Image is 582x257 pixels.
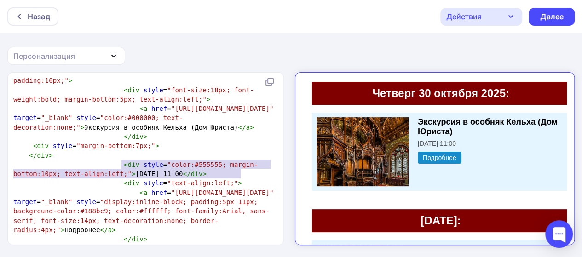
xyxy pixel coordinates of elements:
[115,72,159,84] a: Подробнее
[540,11,564,22] div: Далее
[37,142,49,149] span: div
[144,105,148,112] span: a
[191,170,203,177] span: div
[81,124,85,131] span: >
[128,179,140,187] span: div
[49,152,53,159] span: >
[156,142,160,149] span: >
[440,8,522,26] button: Действия
[9,129,267,152] td: [DATE]:
[37,152,49,159] span: div
[144,161,163,168] span: style
[9,2,267,25] td: Четверг 30 октября 2025:
[151,105,167,112] span: href
[14,37,106,106] img: Экскурсия в особняк Кельха (Дом Юриста)
[33,142,37,149] span: <
[128,86,140,94] span: div
[13,86,254,103] span: "font-size:18px; font-weight:bold; margin-bottom:5px; text-align:left;"
[41,114,73,121] span: "_blank"
[124,161,128,168] span: <
[132,170,136,177] span: >
[13,114,183,131] span: "color:#000000; text-decoration:none;"
[76,198,96,206] span: style
[7,47,125,65] button: Персонализация
[132,235,144,243] span: div
[69,77,73,84] span: >
[144,235,148,243] span: >
[144,86,163,94] span: style
[171,189,274,196] span: "[URL][DOMAIN_NAME][DATE]"
[76,142,155,149] span: "margin-bottom:7px;"
[238,179,242,187] span: >
[53,142,73,149] span: style
[13,161,258,177] span: = [DATE] 11:00
[183,170,190,177] span: </
[115,60,262,67] div: [DATE] 11:00
[41,198,73,206] span: "_blank"
[128,161,140,168] span: div
[61,226,65,234] span: >
[124,235,132,243] span: </
[13,179,242,187] span: =
[171,105,274,112] span: "[URL][DOMAIN_NAME][DATE]"
[246,124,250,131] span: a
[13,142,159,149] span: =
[13,114,37,121] span: target
[13,105,277,131] span: = = = Экскурсия в особняк Кельха (Дом Юриста)
[13,198,270,234] span: "display:inline-block; padding:5px 11px; background-color:#188bc9; color:#ffffff; font-family:Ari...
[28,11,50,22] div: Назад
[132,133,144,140] span: div
[100,226,108,234] span: </
[250,124,254,131] span: >
[144,179,163,187] span: style
[202,170,207,177] span: >
[108,226,112,234] span: a
[13,86,254,103] span: =
[144,133,148,140] span: >
[124,86,128,94] span: <
[115,37,255,56] a: Экскурсия в особняк Кельха (Дом Юриста)
[13,51,75,62] div: Персонализация
[144,189,148,196] span: a
[207,96,211,103] span: >
[238,124,246,131] span: </
[151,189,167,196] span: href
[29,152,37,159] span: </
[446,11,482,22] div: Действия
[139,105,144,112] span: <
[124,179,128,187] span: <
[76,114,96,121] span: style
[112,226,116,234] span: >
[139,189,144,196] span: <
[167,179,238,187] span: "text-align:left;"
[13,189,277,234] span: = = = Подробнее
[13,198,37,206] span: target
[124,133,132,140] span: </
